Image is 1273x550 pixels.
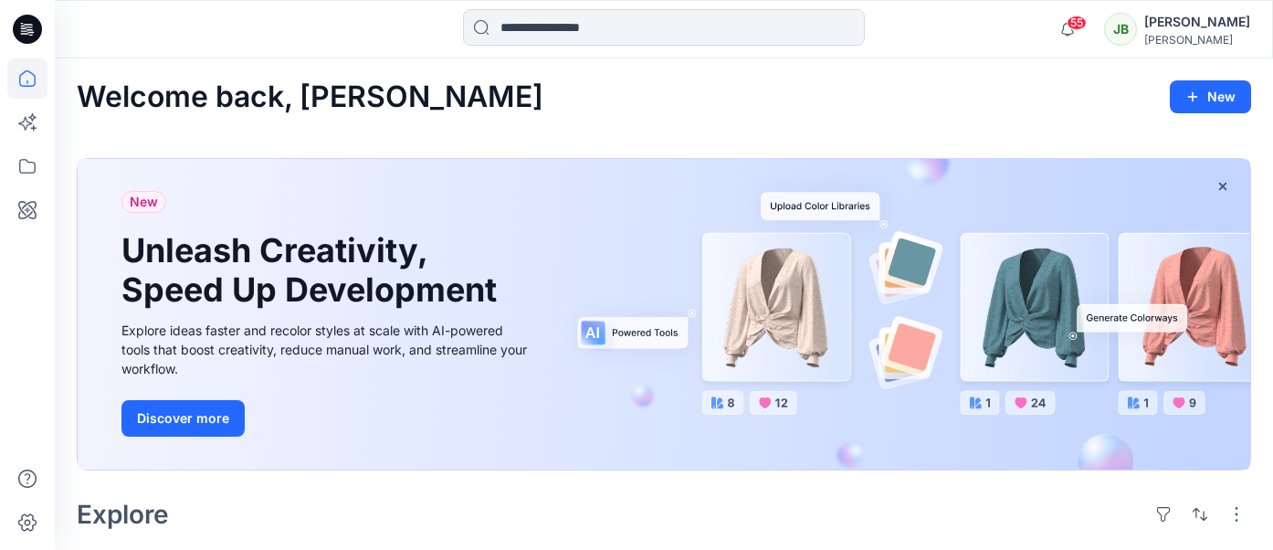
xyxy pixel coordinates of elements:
span: 55 [1067,16,1087,30]
div: Explore ideas faster and recolor styles at scale with AI-powered tools that boost creativity, red... [121,321,532,378]
h2: Welcome back, [PERSON_NAME] [77,80,543,114]
h1: Unleash Creativity, Speed Up Development [121,231,505,310]
div: JB [1104,13,1137,46]
h2: Explore [77,500,169,529]
button: New [1170,80,1251,113]
div: [PERSON_NAME] [1144,11,1250,33]
span: New [130,191,158,213]
button: Discover more [121,400,245,437]
div: [PERSON_NAME] [1144,33,1250,47]
a: Discover more [121,400,532,437]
